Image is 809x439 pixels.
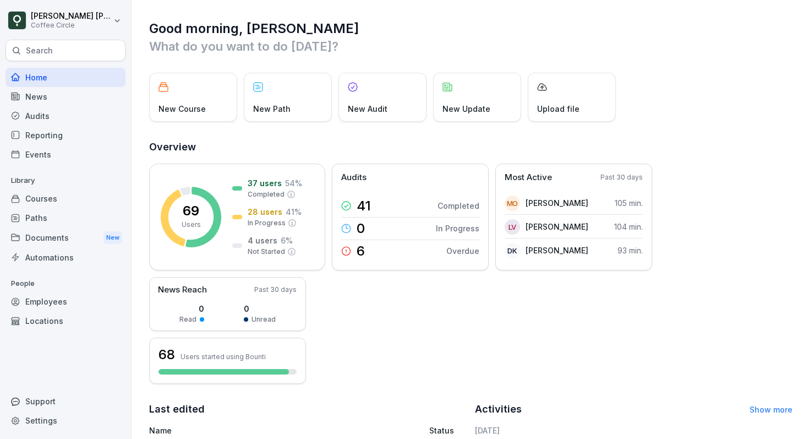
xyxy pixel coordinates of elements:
p: Library [6,172,125,189]
p: News Reach [158,284,207,296]
p: Unread [252,315,276,324]
a: Audits [6,106,125,126]
p: 105 min. [615,197,643,209]
a: Settings [6,411,125,430]
h2: Overview [149,139,792,155]
p: People [6,275,125,292]
p: Completed [438,200,479,212]
p: Name [149,425,343,436]
a: Events [6,145,125,164]
p: Search [26,45,53,56]
p: 37 users [248,177,282,189]
h2: Last edited [149,402,467,417]
p: 0 [179,303,204,315]
h2: Activities [475,402,522,417]
p: Status [429,425,454,436]
p: Overdue [446,245,479,257]
p: [PERSON_NAME] [PERSON_NAME] [31,12,111,21]
p: 4 users [248,235,277,246]
a: Reporting [6,126,125,145]
p: Past 30 days [254,285,297,295]
div: Support [6,392,125,411]
p: In Progress [436,223,479,234]
div: LV [505,219,520,235]
a: Courses [6,189,125,208]
p: New Course [158,103,206,115]
p: Past 30 days [600,172,643,182]
p: [PERSON_NAME] [526,197,588,209]
a: Show more [750,405,792,414]
p: 28 users [248,206,282,218]
p: Audits [341,171,367,184]
a: Paths [6,208,125,227]
h6: [DATE] [475,425,793,436]
p: 69 [183,204,199,218]
h3: 68 [158,345,175,364]
p: Users started using Bounti [181,353,266,361]
p: Completed [248,189,285,199]
p: 6 [357,245,365,258]
p: [PERSON_NAME] [526,221,588,232]
a: Employees [6,292,125,311]
div: Documents [6,227,125,248]
p: New Update [442,103,490,115]
div: New [103,231,122,244]
p: 0 [244,303,276,315]
p: New Audit [348,103,387,115]
a: Automations [6,248,125,267]
a: News [6,87,125,106]
p: Not Started [248,247,285,257]
p: New Path [253,103,291,115]
a: DocumentsNew [6,227,125,248]
p: Upload file [537,103,580,115]
p: 54 % [285,177,302,189]
p: Most Active [505,171,552,184]
p: 41 % [286,206,302,218]
p: Users [182,220,201,230]
p: [PERSON_NAME] [526,245,588,256]
p: 41 [357,199,371,213]
p: 104 min. [614,221,643,232]
p: What do you want to do [DATE]? [149,37,792,55]
h1: Good morning, [PERSON_NAME] [149,20,792,37]
p: 6 % [281,235,293,246]
a: Home [6,68,125,87]
p: 0 [357,222,365,235]
div: MO [505,196,520,211]
div: DK [505,243,520,258]
p: In Progress [248,218,286,228]
p: 93 min. [617,245,643,256]
a: Locations [6,311,125,330]
p: Read [179,315,196,324]
p: Coffee Circle [31,21,111,29]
